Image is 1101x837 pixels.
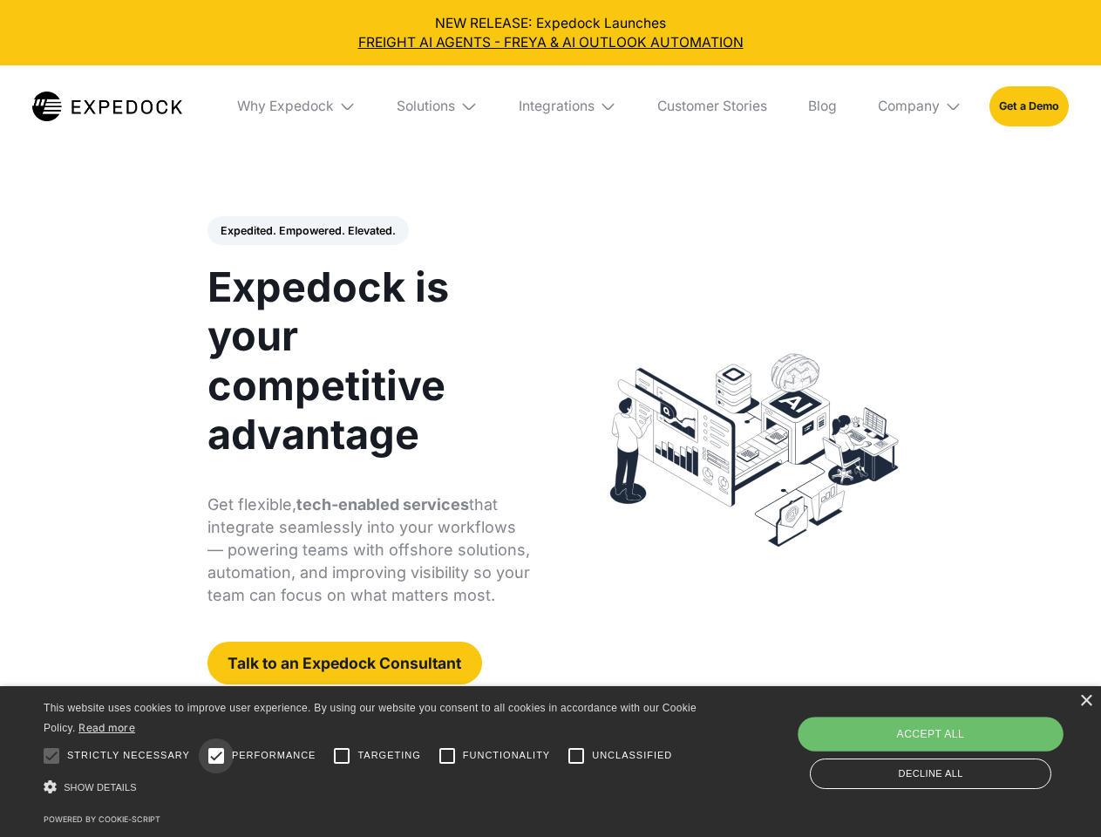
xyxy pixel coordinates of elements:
[798,717,1063,752] div: Accept all
[207,493,531,607] p: Get flexible, that integrate seamlessly into your workflows — powering teams with offshore soluti...
[64,782,137,793] span: Show details
[397,98,455,115] div: Solutions
[14,33,1088,52] a: FREIGHT AI AGENTS - FREYA & AI OUTLOOK AUTOMATION
[44,776,703,800] div: Show details
[207,642,482,684] a: Talk to an Expedock Consultant
[643,65,780,147] a: Customer Stories
[14,14,1088,52] div: NEW RELEASE: Expedock Launches
[232,748,316,763] span: Performance
[864,65,975,147] div: Company
[78,721,135,734] a: Read more
[794,65,850,147] a: Blog
[592,748,672,763] span: Unclassified
[223,65,370,147] div: Why Expedock
[811,649,1101,837] iframe: Chat Widget
[519,98,595,115] div: Integrations
[207,262,531,459] h1: Expedock is your competitive advantage
[384,65,492,147] div: Solutions
[357,748,420,763] span: Targeting
[505,65,630,147] div: Integrations
[237,98,334,115] div: Why Expedock
[463,748,550,763] span: Functionality
[44,814,160,824] a: Powered by cookie-script
[67,748,190,763] span: Strictly necessary
[989,86,1069,126] a: Get a Demo
[296,495,469,514] strong: tech-enabled services
[44,702,697,734] span: This website uses cookies to improve user experience. By using our website you consent to all coo...
[878,98,940,115] div: Company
